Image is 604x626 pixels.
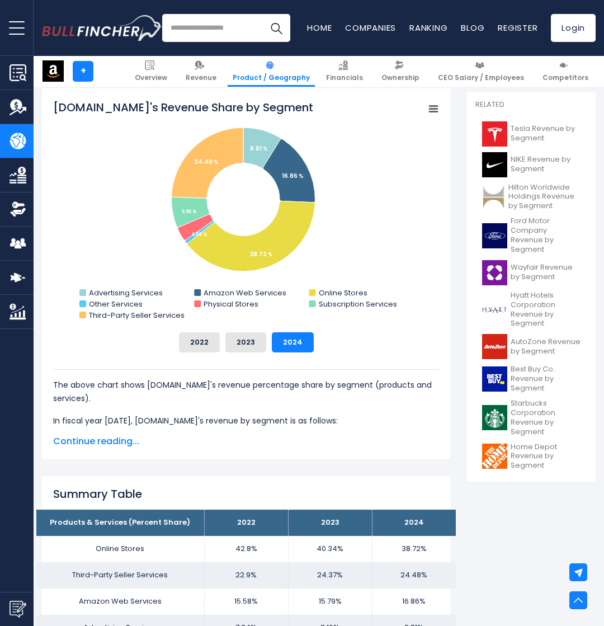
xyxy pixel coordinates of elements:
tspan: 8.81 % [250,144,268,153]
span: Hyatt Hotels Corporation Revenue by Segment [511,291,581,329]
img: AMZN logo [43,60,64,82]
td: Amazon Web Services [36,589,204,615]
th: Products & Services (Percent Share) [36,510,204,536]
button: 2024 [272,332,314,352]
a: Register [498,22,537,34]
img: SBUX logo [482,405,507,430]
a: Financials [321,56,368,87]
a: Revenue [181,56,221,87]
img: HD logo [482,444,507,469]
button: 2023 [225,332,266,352]
img: F logo [482,223,507,248]
td: 15.58% [204,589,288,615]
p: Related [475,100,587,110]
span: Financials [326,73,363,82]
text: Subscription Services [319,299,397,309]
td: Third-Party Seller Services [36,562,204,589]
span: Continue reading... [53,435,439,448]
span: Wayfair Revenue by Segment [511,263,581,282]
th: 2023 [288,510,372,536]
a: Starbucks Corporation Revenue by Segment [475,396,587,440]
span: Hilton Worldwide Holdings Revenue by Segment [508,183,581,211]
p: The above chart shows [DOMAIN_NAME]'s revenue percentage share by segment (products and services). [53,378,439,405]
a: Product / Geography [228,56,315,87]
span: Product / Geography [233,73,310,82]
a: + [73,61,93,82]
span: Tesla Revenue by Segment [511,124,581,143]
a: AutoZone Revenue by Segment [475,331,587,362]
img: Ownership [10,201,26,218]
tspan: 16.86 % [282,172,304,180]
th: 2022 [204,510,288,536]
span: CEO Salary / Employees [438,73,524,82]
a: Ranking [409,22,447,34]
a: Home Depot Revenue by Segment [475,440,587,474]
svg: Amazon.com's Revenue Share by Segment [53,100,439,323]
span: Home Depot Revenue by Segment [511,443,581,471]
span: Competitors [542,73,588,82]
img: TSLA logo [482,121,507,147]
button: 2022 [179,332,220,352]
span: Revenue [186,73,216,82]
td: Online Stores [36,536,204,562]
text: Online Stores [319,288,367,298]
a: Login [551,14,596,42]
span: Overview [135,73,167,82]
text: Other Services [89,299,143,309]
td: 24.37% [288,562,372,589]
span: NIKE Revenue by Segment [511,155,581,174]
tspan: 24.48 % [194,158,219,166]
a: Hyatt Hotels Corporation Revenue by Segment [475,288,587,332]
td: 22.9% [204,562,288,589]
span: Ford Motor Company Revenue by Segment [511,216,581,255]
tspan: [DOMAIN_NAME]'s Revenue Share by Segment [53,100,313,115]
span: Ownership [381,73,419,82]
img: NKE logo [482,152,507,177]
td: 15.79% [288,589,372,615]
a: Go to homepage [42,15,162,41]
span: Starbucks Corporation Revenue by Segment [511,399,581,437]
a: Companies [345,22,396,34]
text: Physical Stores [204,299,258,309]
text: Amazon Web Services [204,288,286,298]
td: 40.34% [288,536,372,562]
p: In fiscal year [DATE], [DOMAIN_NAME]'s revenue by segment is as follows: [53,414,439,427]
a: Wayfair Revenue by Segment [475,257,587,288]
a: Tesla Revenue by Segment [475,119,587,149]
td: 16.86% [372,589,456,615]
img: Bullfincher logo [42,15,163,41]
text: Third-Party Seller Services [89,310,185,321]
a: Ownership [376,56,424,87]
h2: Summary Table [53,487,439,501]
td: 38.72% [372,536,456,562]
tspan: 38.72 % [250,250,273,258]
text: Advertising Services [89,288,163,298]
span: AutoZone Revenue by Segment [511,337,581,356]
td: 42.8% [204,536,288,562]
img: HLT logo [482,184,505,209]
a: Competitors [537,56,593,87]
img: BBY logo [482,366,507,392]
a: Best Buy Co. Revenue by Segment [475,362,587,396]
a: Home [307,22,332,34]
img: H logo [482,297,507,322]
button: Search [262,14,290,42]
td: 24.48% [372,562,456,589]
img: W logo [482,260,507,285]
a: NIKE Revenue by Segment [475,149,587,180]
a: CEO Salary / Employees [433,56,529,87]
th: 2024 [372,510,456,536]
a: Hilton Worldwide Holdings Revenue by Segment [475,180,587,214]
tspan: 6.96 % [182,209,196,215]
span: Best Buy Co. Revenue by Segment [511,365,581,393]
a: Blog [461,22,484,34]
img: AZO logo [482,334,507,359]
tspan: 0.85 % [192,232,207,238]
a: Ford Motor Company Revenue by Segment [475,214,587,257]
a: Overview [130,56,172,87]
